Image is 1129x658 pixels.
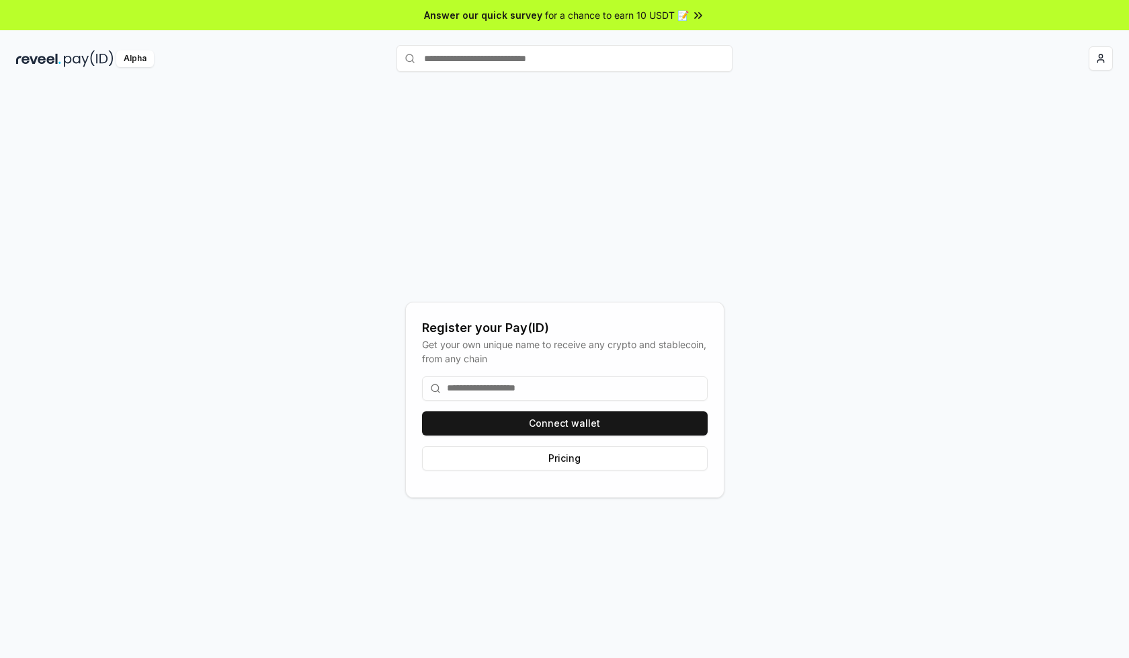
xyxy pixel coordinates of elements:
[424,8,542,22] span: Answer our quick survey
[422,337,708,366] div: Get your own unique name to receive any crypto and stablecoin, from any chain
[16,50,61,67] img: reveel_dark
[116,50,154,67] div: Alpha
[64,50,114,67] img: pay_id
[422,411,708,436] button: Connect wallet
[422,319,708,337] div: Register your Pay(ID)
[545,8,689,22] span: for a chance to earn 10 USDT 📝
[422,446,708,470] button: Pricing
